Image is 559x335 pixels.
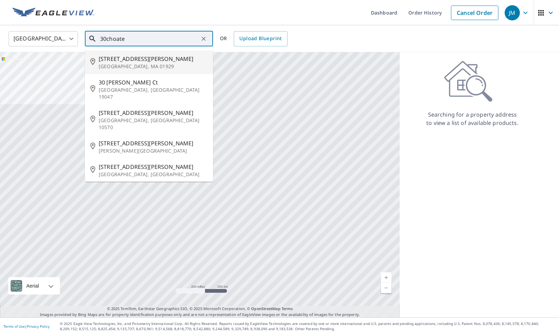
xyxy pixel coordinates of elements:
button: Clear [199,34,208,44]
div: OR [220,31,287,46]
a: OpenStreetMap [251,306,280,311]
span: [STREET_ADDRESS][PERSON_NAME] [99,163,207,171]
span: © 2025 TomTom, Earthstar Geographics SIO, © 2025 Microsoft Corporation, © [107,306,293,312]
p: [GEOGRAPHIC_DATA], [GEOGRAPHIC_DATA] 19047 [99,87,207,100]
p: [GEOGRAPHIC_DATA], [GEOGRAPHIC_DATA] [99,171,207,178]
div: Aerial [24,277,41,295]
img: EV Logo [12,8,94,18]
a: Current Level 5, Zoom Out [381,283,391,293]
span: Upload Blueprint [239,34,282,43]
a: Cancel Order [451,6,498,20]
a: Terms [282,306,293,311]
p: Searching for a property address to view a list of available products. [426,110,519,127]
p: [PERSON_NAME][GEOGRAPHIC_DATA] [99,147,207,154]
a: Current Level 5, Zoom In [381,272,391,283]
p: [GEOGRAPHIC_DATA], MA 01929 [99,63,207,70]
p: | [3,324,50,328]
span: [STREET_ADDRESS][PERSON_NAME] [99,55,207,63]
input: Search by address or latitude-longitude [100,29,199,48]
span: 30 [PERSON_NAME] Ct [99,78,207,87]
span: [STREET_ADDRESS][PERSON_NAME] [99,109,207,117]
div: JM [505,5,520,20]
a: Privacy Policy [27,324,50,329]
p: [GEOGRAPHIC_DATA], [GEOGRAPHIC_DATA] 10570 [99,117,207,131]
div: Aerial [8,277,60,295]
a: Upload Blueprint [234,31,287,46]
div: [GEOGRAPHIC_DATA] [9,29,78,48]
span: [STREET_ADDRESS][PERSON_NAME] [99,139,207,147]
p: © 2025 Eagle View Technologies, Inc. and Pictometry International Corp. All Rights Reserved. Repo... [60,321,556,332]
a: Terms of Use [3,324,25,329]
